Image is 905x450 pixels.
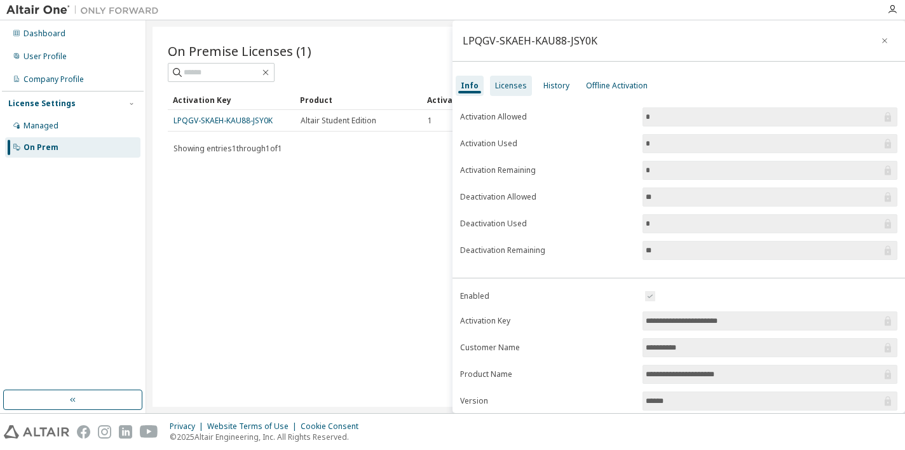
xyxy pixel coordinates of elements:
[300,90,417,110] div: Product
[460,291,635,301] label: Enabled
[170,432,366,442] p: © 2025 Altair Engineering, Inc. All Rights Reserved.
[460,139,635,149] label: Activation Used
[460,112,635,122] label: Activation Allowed
[463,36,597,46] div: LPQGV-SKAEH-KAU88-JSY0K
[24,29,65,39] div: Dashboard
[586,81,648,91] div: Offline Activation
[495,81,527,91] div: Licenses
[461,81,479,91] div: Info
[174,115,273,126] a: LPQGV-SKAEH-KAU88-JSY0K
[301,116,376,126] span: Altair Student Edition
[8,99,76,109] div: License Settings
[140,425,158,439] img: youtube.svg
[174,143,282,154] span: Showing entries 1 through 1 of 1
[460,343,635,353] label: Customer Name
[4,425,69,439] img: altair_logo.svg
[460,219,635,229] label: Deactivation Used
[543,81,569,91] div: History
[460,165,635,175] label: Activation Remaining
[460,245,635,256] label: Deactivation Remaining
[170,421,207,432] div: Privacy
[119,425,132,439] img: linkedin.svg
[24,142,58,153] div: On Prem
[168,42,311,60] span: On Premise Licenses (1)
[460,192,635,202] label: Deactivation Allowed
[428,116,432,126] span: 1
[24,74,84,85] div: Company Profile
[460,369,635,379] label: Product Name
[460,316,635,326] label: Activation Key
[98,425,111,439] img: instagram.svg
[77,425,90,439] img: facebook.svg
[24,51,67,62] div: User Profile
[6,4,165,17] img: Altair One
[301,421,366,432] div: Cookie Consent
[460,396,635,406] label: Version
[207,421,301,432] div: Website Terms of Use
[24,121,58,131] div: Managed
[173,90,290,110] div: Activation Key
[427,90,544,110] div: Activation Allowed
